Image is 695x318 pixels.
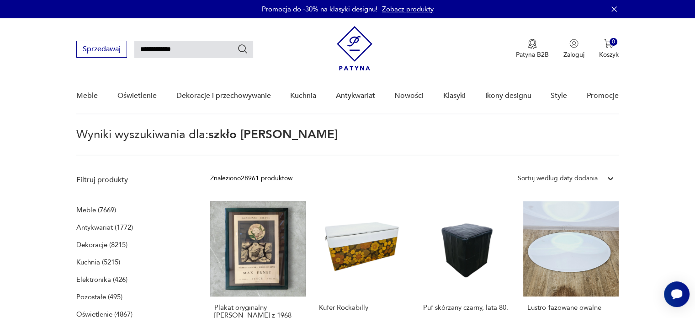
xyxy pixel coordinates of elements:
[319,304,406,312] h3: Kufer Rockabilly
[76,204,116,216] a: Meble (7669)
[76,47,127,53] a: Sprzedawaj
[443,78,466,113] a: Klasyki
[76,221,133,234] a: Antykwariat (1772)
[610,38,617,46] div: 0
[516,39,549,59] button: Patyna B2B
[262,5,377,14] p: Promocja do -30% na klasyki designu!
[76,238,127,251] a: Dekoracje (8215)
[76,41,127,58] button: Sprzedawaj
[382,5,434,14] a: Zobacz produkty
[208,126,338,143] span: szkło [PERSON_NAME]
[423,304,510,312] h3: Puf skórzany czarny, lata 80.
[551,78,567,113] a: Style
[210,173,292,183] div: Znaleziono 28961 produktów
[76,78,98,113] a: Meble
[563,50,584,59] p: Zaloguj
[527,304,614,312] h3: Lustro fazowane owalne
[76,291,122,303] a: Pozostałe (495)
[664,281,690,307] iframe: Smartsupp widget button
[290,78,316,113] a: Kuchnia
[237,43,248,54] button: Szukaj
[599,39,619,59] button: 0Koszyk
[587,78,619,113] a: Promocje
[176,78,271,113] a: Dekoracje i przechowywanie
[336,78,375,113] a: Antykwariat
[516,50,549,59] p: Patyna B2B
[76,273,127,286] a: Elektronika (426)
[599,50,619,59] p: Koszyk
[76,129,618,156] p: Wyniki wyszukiwania dla:
[485,78,531,113] a: Ikony designu
[528,39,537,49] img: Ikona medalu
[76,256,120,269] a: Kuchnia (5215)
[563,39,584,59] button: Zaloguj
[518,173,598,183] div: Sortuj według daty dodania
[569,39,578,48] img: Ikonka użytkownika
[604,39,613,48] img: Ikona koszyka
[337,26,372,70] img: Patyna - sklep z meblami i dekoracjami vintage
[117,78,157,113] a: Oświetlenie
[516,39,549,59] a: Ikona medaluPatyna B2B
[76,175,188,185] p: Filtruj produkty
[394,78,424,113] a: Nowości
